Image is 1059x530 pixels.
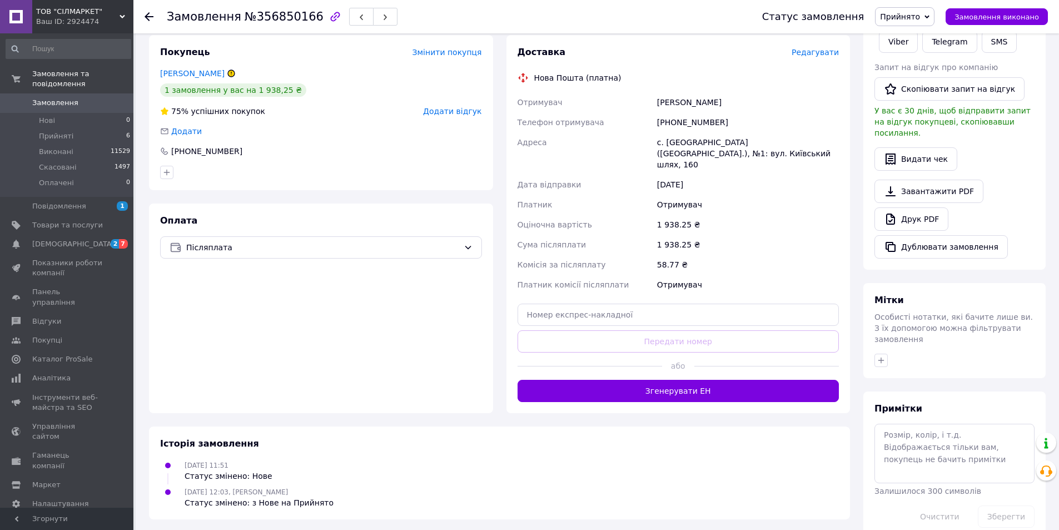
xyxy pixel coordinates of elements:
[32,98,78,108] span: Замовлення
[879,31,918,53] a: Viber
[792,48,839,57] span: Редагувати
[874,180,983,203] a: Завантажити PDF
[111,239,120,249] span: 2
[32,480,61,490] span: Маркет
[32,69,133,89] span: Замовлення та повідомлення
[655,92,841,112] div: [PERSON_NAME]
[160,83,306,97] div: 1 замовлення у вас на 1 938,25 ₴
[32,258,103,278] span: Показники роботи компанії
[167,10,241,23] span: Замовлення
[126,178,130,188] span: 0
[518,280,629,289] span: Платник комісії післяплати
[762,11,864,22] div: Статус замовлення
[874,487,981,496] span: Залишилося 300 символів
[171,127,202,136] span: Додати
[655,132,841,175] div: с. [GEOGRAPHIC_DATA] ([GEOGRAPHIC_DATA].), №1: вул. Київський шлях, 160
[160,47,210,57] span: Покупець
[655,215,841,235] div: 1 938.25 ₴
[423,107,481,116] span: Додати відгук
[518,304,839,326] input: Номер експрес-накладної
[32,354,92,364] span: Каталог ProSale
[145,11,153,22] div: Повернутися назад
[954,13,1039,21] span: Замовлення виконано
[32,373,71,383] span: Аналітика
[119,239,128,249] span: 7
[32,316,61,326] span: Відгуки
[874,77,1025,101] button: Скопіювати запит на відгук
[32,239,115,249] span: [DEMOGRAPHIC_DATA]
[39,131,73,141] span: Прийняті
[518,220,592,229] span: Оціночна вартість
[922,31,977,53] a: Telegram
[32,220,103,230] span: Товари та послуги
[6,39,131,59] input: Пошук
[32,335,62,345] span: Покупці
[160,69,225,78] a: [PERSON_NAME]
[946,8,1048,25] button: Замовлення виконано
[874,295,904,305] span: Мітки
[874,147,957,171] button: Видати чек
[32,422,103,442] span: Управління сайтом
[170,146,243,157] div: [PHONE_NUMBER]
[655,175,841,195] div: [DATE]
[32,393,103,413] span: Інструменти веб-майстра та SEO
[160,215,197,226] span: Оплата
[874,235,1008,259] button: Дублювати замовлення
[874,63,998,72] span: Запит на відгук про компанію
[39,147,73,157] span: Виконані
[32,287,103,307] span: Панель управління
[874,207,948,231] a: Друк PDF
[518,200,553,209] span: Платник
[518,138,547,147] span: Адреса
[518,118,604,127] span: Телефон отримувача
[518,98,563,107] span: Отримувач
[186,241,459,254] span: Післяплата
[160,106,265,117] div: успішних покупок
[39,116,55,126] span: Нові
[518,47,566,57] span: Доставка
[117,201,128,211] span: 1
[874,106,1031,137] span: У вас є 30 днів, щоб відправити запит на відгук покупцеві, скопіювавши посилання.
[245,10,324,23] span: №356850166
[39,162,77,172] span: Скасовані
[655,195,841,215] div: Отримувач
[531,72,624,83] div: Нова Пошта (платна)
[874,403,922,414] span: Примітки
[880,12,920,21] span: Прийнято
[36,17,133,27] div: Ваш ID: 2924474
[655,112,841,132] div: [PHONE_NUMBER]
[518,260,606,269] span: Комісія за післяплату
[111,147,130,157] span: 11529
[518,380,839,402] button: Згенерувати ЕН
[518,240,586,249] span: Сума післяплати
[115,162,130,172] span: 1497
[39,178,74,188] span: Оплачені
[36,7,120,17] span: ТОВ "СІЛМАРКЕТ"
[655,275,841,295] div: Отримувач
[32,201,86,211] span: Повідомлення
[126,131,130,141] span: 6
[655,235,841,255] div: 1 938.25 ₴
[662,360,694,372] span: або
[185,470,272,482] div: Статус змінено: Нове
[185,462,228,469] span: [DATE] 11:51
[171,107,188,116] span: 75%
[874,313,1033,344] span: Особисті нотатки, які бачите лише ви. З їх допомогою можна фільтрувати замовлення
[32,499,89,509] span: Налаштування
[655,255,841,275] div: 58.77 ₴
[185,488,288,496] span: [DATE] 12:03, [PERSON_NAME]
[412,48,482,57] span: Змінити покупця
[126,116,130,126] span: 0
[185,497,334,508] div: Статус змінено: з Нове на Прийнято
[32,450,103,470] span: Гаманець компанії
[982,31,1017,53] button: SMS
[160,438,259,449] span: Історія замовлення
[518,180,581,189] span: Дата відправки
